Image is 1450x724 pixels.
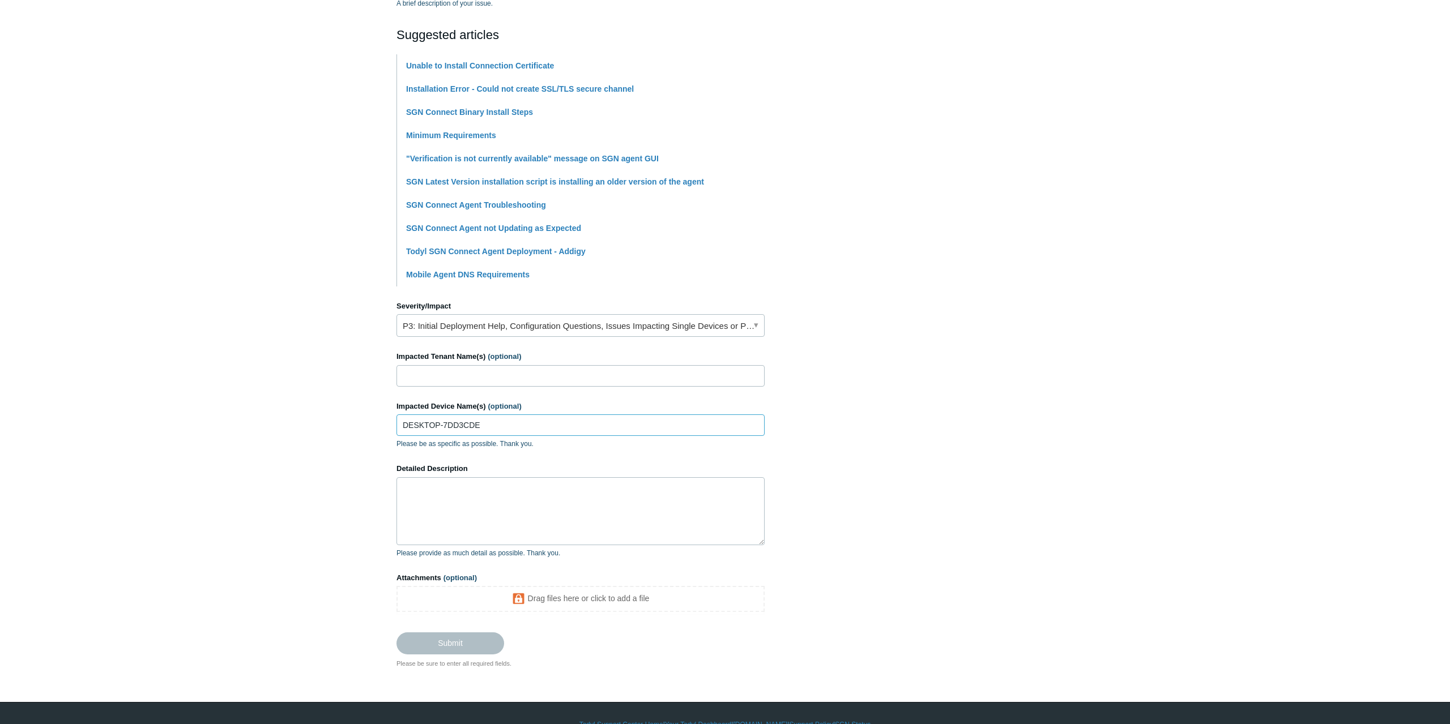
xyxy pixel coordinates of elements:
[406,247,586,256] a: Todyl SGN Connect Agent Deployment - Addigy
[406,84,634,93] a: Installation Error - Could not create SSL/TLS secure channel
[396,463,765,474] label: Detailed Description
[396,401,765,412] label: Impacted Device Name(s)
[406,270,530,279] a: Mobile Agent DNS Requirements
[443,573,477,582] span: (optional)
[406,177,704,186] a: SGN Latest Version installation script is installing an older version of the agent
[396,314,765,337] a: P3: Initial Deployment Help, Configuration Questions, Issues Impacting Single Devices or Past Out...
[406,108,533,117] a: SGN Connect Binary Install Steps
[396,301,765,312] label: Severity/Impact
[396,572,765,584] label: Attachments
[396,659,765,669] div: Please be sure to enter all required fields.
[396,25,765,44] h2: Suggested articles
[406,224,581,233] a: SGN Connect Agent not Updating as Expected
[396,548,765,558] p: Please provide as much detail as possible. Thank you.
[406,61,554,70] a: Unable to Install Connection Certificate
[396,632,504,654] input: Submit
[488,352,521,361] span: (optional)
[406,154,659,163] a: "Verification is not currently available" message on SGN agent GUI
[406,200,546,209] a: SGN Connect Agent Troubleshooting
[406,131,496,140] a: Minimum Requirements
[488,402,522,410] span: (optional)
[396,351,765,362] label: Impacted Tenant Name(s)
[396,439,765,449] p: Please be as specific as possible. Thank you.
